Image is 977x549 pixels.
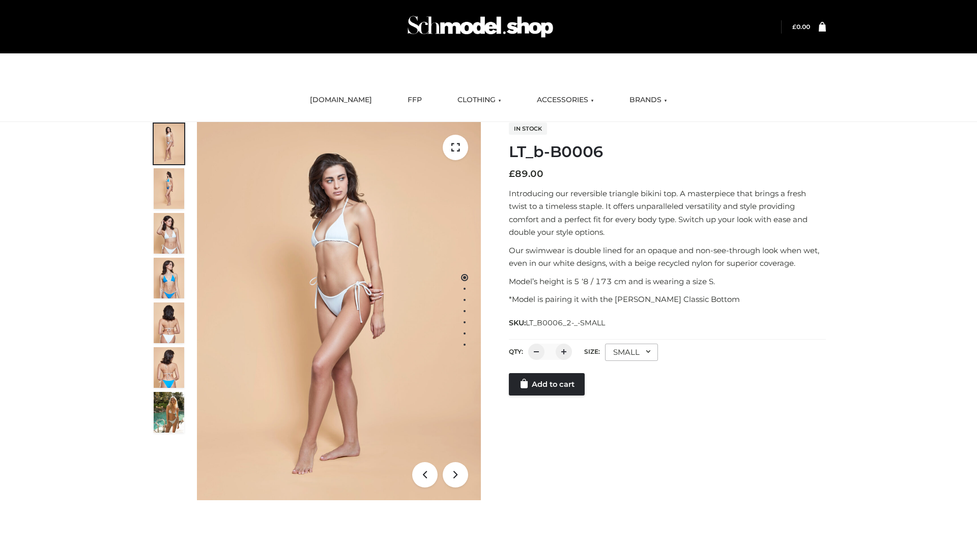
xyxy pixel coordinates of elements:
bdi: 89.00 [509,168,543,179]
img: ArielClassicBikiniTop_CloudNine_AzureSky_OW114ECO_7-scaled.jpg [154,302,184,343]
img: ArielClassicBikiniTop_CloudNine_AzureSky_OW114ECO_8-scaled.jpg [154,347,184,388]
a: Add to cart [509,373,585,395]
img: Arieltop_CloudNine_AzureSky2.jpg [154,392,184,433]
span: In stock [509,123,547,135]
a: CLOTHING [450,89,509,111]
a: £0.00 [792,23,810,30]
img: ArielClassicBikiniTop_CloudNine_AzureSky_OW114ECO_4-scaled.jpg [154,258,184,298]
span: LT_B0006_2-_-SMALL [526,318,605,327]
p: Introducing our reversible triangle bikini top. A masterpiece that brings a fresh twist to a time... [509,187,826,239]
a: ACCESSORIES [529,89,601,111]
p: Our swimwear is double lined for an opaque and non-see-through look when wet, even in our white d... [509,244,826,270]
div: SMALL [605,344,658,361]
p: *Model is pairing it with the [PERSON_NAME] Classic Bottom [509,293,826,306]
label: Size: [584,348,600,355]
p: Model’s height is 5 ‘8 / 173 cm and is wearing a size S. [509,275,826,288]
label: QTY: [509,348,523,355]
bdi: 0.00 [792,23,810,30]
img: Schmodel Admin 964 [404,7,557,47]
img: ArielClassicBikiniTop_CloudNine_AzureSky_OW114ECO_3-scaled.jpg [154,213,184,254]
a: FFP [400,89,429,111]
img: ArielClassicBikiniTop_CloudNine_AzureSky_OW114ECO_2-scaled.jpg [154,168,184,209]
a: BRANDS [622,89,675,111]
h1: LT_b-B0006 [509,143,826,161]
span: £ [509,168,515,179]
span: £ [792,23,796,30]
a: [DOMAIN_NAME] [302,89,380,111]
img: ArielClassicBikiniTop_CloudNine_AzureSky_OW114ECO_1-scaled.jpg [154,124,184,164]
img: ArielClassicBikiniTop_CloudNine_AzureSky_OW114ECO_1 [197,122,481,500]
span: SKU: [509,317,606,329]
